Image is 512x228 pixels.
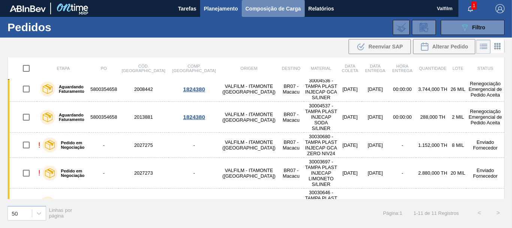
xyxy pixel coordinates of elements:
td: 2013889 [118,189,169,219]
td: 5800354661 [89,189,118,219]
td: [DATE] [362,102,389,133]
div: 1824380 [170,114,218,120]
td: 20 MIL [449,158,466,189]
div: 50 [12,210,18,216]
td: 2.880,000 TH [416,158,449,189]
td: 5800354658 [89,77,118,102]
span: Página : 1 [383,210,402,216]
span: PO [101,66,107,71]
td: Enviado Fornecedor [466,158,504,189]
span: Lote [452,66,463,71]
span: Data entrega [365,64,385,73]
button: Notificações [458,3,482,14]
td: Renegociação Emergencial de Pedido Aceita [466,102,504,133]
td: - [389,158,416,189]
span: Relatórios [308,4,334,13]
td: Renegociação Emergencial de Pedido Aceita [466,77,504,102]
td: 8 MIL [449,133,466,158]
td: VALFILM - ITAMONTE ([GEOGRAPHIC_DATA]) [219,158,278,189]
td: [DATE] [338,189,362,219]
span: Reenviar SAP [368,44,403,50]
td: - [89,133,118,158]
td: [DATE] [362,158,389,189]
a: !Pedido em Negociação-2027275-VALFILM - ITAMONTE ([GEOGRAPHIC_DATA])BR07 - Macacu30030680 - TAMPA... [8,133,505,158]
button: Filtro [441,20,505,35]
div: Alterar Pedido [413,39,475,54]
td: 2008442 [118,77,169,102]
td: 2 MIL [449,102,466,133]
td: 1.152,000 TH [416,133,449,158]
img: Logout [496,4,505,13]
span: Linhas por página [49,207,72,219]
td: 288,000 TH [416,102,449,133]
td: 26 MIL [449,77,466,102]
td: - [89,158,118,189]
td: - [169,133,219,158]
td: Enviado Fornecedor [466,133,504,158]
span: Planejamento [204,4,238,13]
td: - [389,133,416,158]
td: VALFILM - ITAMONTE ([GEOGRAPHIC_DATA]) [219,102,278,133]
td: [DATE] [338,102,362,133]
td: [DATE] [362,133,389,158]
span: Comp. [GEOGRAPHIC_DATA] [172,64,216,73]
td: BR07 - Macacu [278,158,304,189]
td: 30030646 - TAMPA PLAST INJECAP PEPSI ZERO NIV24 [304,189,338,219]
span: 1 [471,2,477,10]
div: Importar Negociações dos Pedidos [393,20,410,35]
div: Visão em Lista [476,39,491,54]
div: Reenviar SAP [349,39,411,54]
button: > [489,204,508,222]
td: VALFILM - ITAMONTE ([GEOGRAPHIC_DATA]) [219,189,278,219]
td: 30003697 - TAMPA PLAST INJECAP LIMONETO S/LINER [304,158,338,189]
span: Origem [240,66,257,71]
span: Etapa [57,66,70,71]
td: 3.744,000 TH [416,77,449,102]
td: Composição de Carga Aceita [466,189,504,219]
label: Pedido em Negociação [57,140,87,149]
td: 30004537 - TAMPA PLAST INJECAP SODA S/LINER [304,102,338,133]
span: Filtro [472,24,485,30]
a: !Pedido em Negociação-2027273-VALFILM - ITAMONTE ([GEOGRAPHIC_DATA])BR07 - Macacu30003697 - TAMPA... [8,158,505,189]
span: Status [477,66,493,71]
td: [DATE] [338,133,362,158]
span: 1 - 11 de 11 Registros [413,210,459,216]
td: 30030680 - TAMPA PLAST INJECAP GCA ZERO NIV24 [304,133,338,158]
span: Material [311,66,331,71]
label: Aguardando Faturamento [55,85,86,94]
button: < [470,204,489,222]
td: 2027275 [118,133,169,158]
span: Quantidade [419,66,446,71]
span: Hora Entrega [392,64,412,73]
td: [DATE] [362,189,389,219]
span: Tarefas [178,4,196,13]
label: Aguardando Faturamento [55,113,86,122]
span: Composição de Carga [246,4,301,13]
td: BR07 - Macacu [278,189,304,219]
td: VALFILM - ITAMONTE ([GEOGRAPHIC_DATA]) [219,133,278,158]
td: 19 MIL [449,189,466,219]
td: BR07 - Macacu [278,77,304,102]
td: [DATE] [362,77,389,102]
span: Alterar Pedido [432,44,468,50]
td: 5800354658 [89,102,118,133]
img: TNhmsLtSVTkK8tSr43FrP2fwEKptu5GPRR3wAAAABJRU5ErkJggg== [10,5,46,12]
td: VALFILM - ITAMONTE ([GEOGRAPHIC_DATA]) [219,77,278,102]
a: Aguardando Faturamento58003546612013889VALFILM - ITAMONTE ([GEOGRAPHIC_DATA])BR07 - Macacu3003064... [8,189,505,219]
div: Solicitação de Revisão de Pedidos [412,20,436,35]
h1: Pedidos [7,23,112,32]
span: Destino [282,66,301,71]
a: Aguardando Faturamento58003546582008442VALFILM - ITAMONTE ([GEOGRAPHIC_DATA])BR07 - Macacu3000453... [8,77,505,102]
td: [DATE] [338,77,362,102]
td: - [169,158,219,189]
label: Pedido em Negociação [57,169,87,178]
span: Data coleta [342,64,358,73]
div: ! [38,141,40,149]
div: 1824380 [170,86,218,92]
td: 2013881 [118,102,169,133]
div: ! [38,169,40,177]
span: Cód. [GEOGRAPHIC_DATA] [122,64,165,73]
td: [DATE] [338,158,362,189]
